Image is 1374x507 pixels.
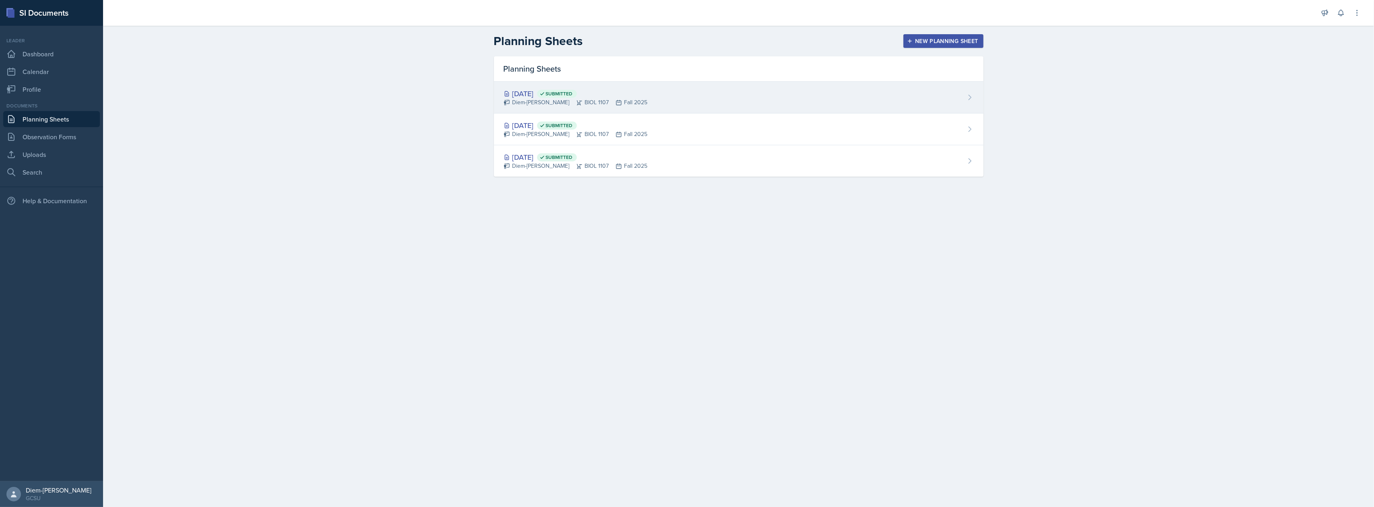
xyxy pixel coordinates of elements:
[3,164,100,180] a: Search
[3,111,100,127] a: Planning Sheets
[546,122,573,129] span: Submitted
[494,82,983,113] a: [DATE] Submitted Diem-[PERSON_NAME]BIOL 1107Fall 2025
[26,486,91,494] div: Diem-[PERSON_NAME]
[546,91,573,97] span: Submitted
[504,152,648,163] div: [DATE]
[26,494,91,502] div: GCSU
[3,193,100,209] div: Help & Documentation
[3,129,100,145] a: Observation Forms
[494,34,583,48] h2: Planning Sheets
[504,88,648,99] div: [DATE]
[546,154,573,161] span: Submitted
[909,38,978,44] div: New Planning Sheet
[494,113,983,145] a: [DATE] Submitted Diem-[PERSON_NAME]BIOL 1107Fall 2025
[494,56,983,82] div: Planning Sheets
[3,102,100,109] div: Documents
[3,37,100,44] div: Leader
[3,46,100,62] a: Dashboard
[494,145,983,177] a: [DATE] Submitted Diem-[PERSON_NAME]BIOL 1107Fall 2025
[504,120,648,131] div: [DATE]
[504,130,648,138] div: Diem-[PERSON_NAME] BIOL 1107 Fall 2025
[504,98,648,107] div: Diem-[PERSON_NAME] BIOL 1107 Fall 2025
[3,146,100,163] a: Uploads
[504,162,648,170] div: Diem-[PERSON_NAME] BIOL 1107 Fall 2025
[3,81,100,97] a: Profile
[903,34,983,48] button: New Planning Sheet
[3,64,100,80] a: Calendar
